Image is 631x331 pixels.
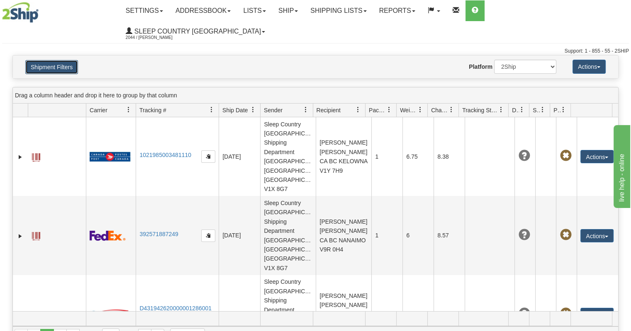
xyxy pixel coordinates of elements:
[201,150,215,163] button: Copy to clipboard
[533,106,540,114] span: Shipment Issues
[222,106,248,114] span: Ship Date
[2,2,39,23] img: logo2044.jpg
[119,0,169,21] a: Settings
[6,5,77,15] div: live help - online
[16,232,24,240] a: Expand
[494,103,508,117] a: Tracking Status filter column settings
[139,231,178,237] a: 392571887249
[13,87,618,104] div: grid grouping header
[351,103,365,117] a: Recipient filter column settings
[16,153,24,161] a: Expand
[90,309,129,320] img: 14 - Canpar
[237,0,272,21] a: Lists
[400,106,417,114] span: Weight
[316,196,371,275] td: [PERSON_NAME] [PERSON_NAME] CA BC NANAIMO V9R 0H4
[573,60,606,74] button: Actions
[612,123,630,208] iframe: chat widget
[246,103,260,117] a: Ship Date filter column settings
[139,152,191,158] a: 1021985003481110
[536,103,550,117] a: Shipment Issues filter column settings
[413,103,427,117] a: Weight filter column settings
[260,196,316,275] td: Sleep Country [GEOGRAPHIC_DATA] Shipping Department [GEOGRAPHIC_DATA] [GEOGRAPHIC_DATA] [GEOGRAPH...
[556,103,570,117] a: Pickup Status filter column settings
[32,307,40,321] a: Label
[434,196,465,275] td: 8.57
[431,106,448,114] span: Charge
[122,103,136,117] a: Carrier filter column settings
[373,0,421,21] a: Reports
[32,150,40,163] a: Label
[32,228,40,242] a: Label
[25,60,78,74] button: Shipment Filters
[119,21,271,42] a: Sleep Country [GEOGRAPHIC_DATA] 2044 / [PERSON_NAME]
[434,117,465,196] td: 8.38
[126,34,188,42] span: 2044 / [PERSON_NAME]
[462,106,498,114] span: Tracking Status
[272,0,304,21] a: Ship
[304,0,373,21] a: Shipping lists
[139,305,212,312] a: D431942620000001286001
[382,103,396,117] a: Packages filter column settings
[90,230,126,241] img: 2 - FedEx Express®
[402,117,434,196] td: 6.75
[371,196,402,275] td: 1
[580,150,614,163] button: Actions
[580,229,614,242] button: Actions
[90,106,107,114] span: Carrier
[560,150,571,162] span: Pickup Not Assigned
[518,308,530,319] span: Unknown
[201,230,215,242] button: Copy to clipboard
[169,0,237,21] a: Addressbook
[139,106,166,114] span: Tracking #
[219,196,260,275] td: [DATE]
[369,106,386,114] span: Packages
[317,106,341,114] span: Recipient
[518,150,530,162] span: Unknown
[219,117,260,196] td: [DATE]
[205,103,219,117] a: Tracking # filter column settings
[132,28,261,35] span: Sleep Country [GEOGRAPHIC_DATA]
[444,103,458,117] a: Charge filter column settings
[316,117,371,196] td: [PERSON_NAME] [PERSON_NAME] CA BC KELOWNA V1Y 7H9
[553,106,560,114] span: Pickup Status
[299,103,313,117] a: Sender filter column settings
[560,308,571,319] span: Pickup Not Assigned
[371,117,402,196] td: 1
[469,63,492,71] label: Platform
[402,196,434,275] td: 6
[518,229,530,241] span: Unknown
[16,311,24,319] a: Expand
[264,106,283,114] span: Sender
[560,229,571,241] span: Pickup Not Assigned
[90,152,130,162] img: 20 - Canada Post
[512,106,519,114] span: Delivery Status
[580,308,614,321] button: Actions
[515,103,529,117] a: Delivery Status filter column settings
[2,48,629,55] div: Support: 1 - 855 - 55 - 2SHIP
[260,117,316,196] td: Sleep Country [GEOGRAPHIC_DATA] Shipping Department [GEOGRAPHIC_DATA] [GEOGRAPHIC_DATA] [GEOGRAPH...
